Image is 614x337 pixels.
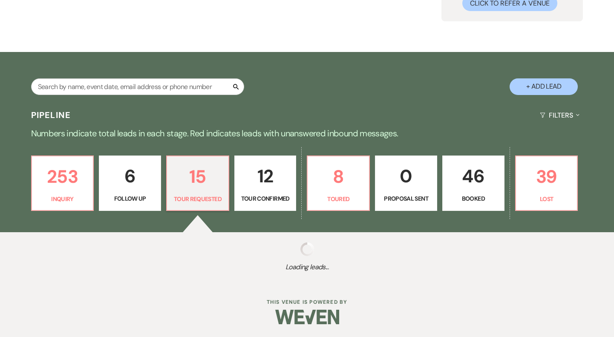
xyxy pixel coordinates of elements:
p: Booked [448,194,499,203]
a: 0Proposal Sent [375,156,437,211]
p: Inquiry [37,194,88,204]
span: Loading leads... [31,262,583,272]
button: Filters [536,104,583,127]
p: 46 [448,162,499,190]
p: Lost [521,194,572,204]
p: 253 [37,162,88,191]
button: + Add Lead [510,78,578,95]
a: 15Tour Requested [166,156,229,211]
a: 253Inquiry [31,156,94,211]
p: Follow Up [104,194,156,203]
img: Weven Logo [275,302,339,332]
p: 8 [313,162,364,191]
a: 46Booked [442,156,504,211]
p: Proposal Sent [381,194,432,203]
p: 12 [240,162,291,190]
p: Tour Confirmed [240,194,291,203]
a: 12Tour Confirmed [234,156,297,211]
p: 6 [104,162,156,190]
a: 8Toured [307,156,370,211]
input: Search by name, event date, email address or phone number [31,78,244,95]
h3: Pipeline [31,109,71,121]
p: 15 [172,162,223,191]
p: Numbers indicate total leads in each stage. Red indicates leads with unanswered inbound messages. [0,127,614,140]
p: 39 [521,162,572,191]
img: loading spinner [300,242,314,256]
a: 39Lost [515,156,578,211]
p: 0 [381,162,432,190]
p: Toured [313,194,364,204]
a: 6Follow Up [99,156,161,211]
p: Tour Requested [172,194,223,204]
